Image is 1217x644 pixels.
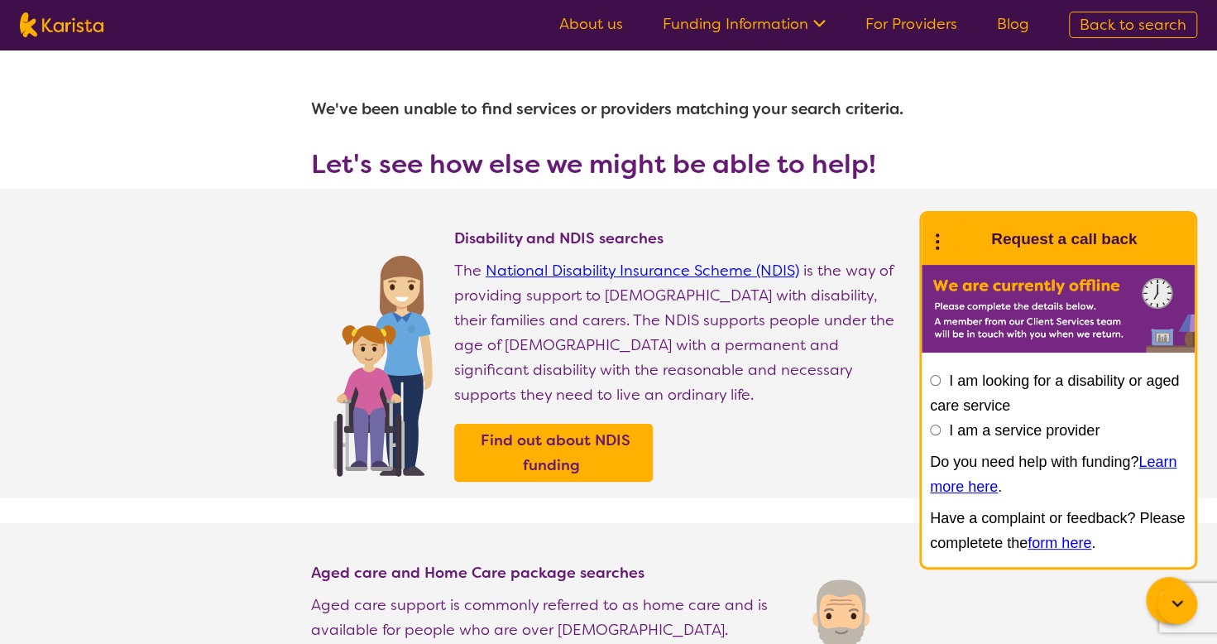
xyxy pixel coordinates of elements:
[930,506,1186,555] p: Have a complaint or feedback? Please completete the .
[948,223,981,256] img: Karista
[481,430,630,475] b: Find out about NDIS funding
[1080,15,1186,35] span: Back to search
[311,593,775,642] p: Aged care support is commonly referred to as home care and is available for people who are over [...
[922,265,1195,353] img: Karista offline chat form to request call back
[454,228,907,248] h4: Disability and NDIS searches
[1069,12,1197,38] a: Back to search
[663,14,826,34] a: Funding Information
[865,14,957,34] a: For Providers
[328,245,438,477] img: Find NDIS and Disability services and providers
[949,422,1100,439] label: I am a service provider
[559,14,623,34] a: About us
[20,12,103,37] img: Karista logo
[311,89,907,129] h1: We've been unable to find services or providers matching your search criteria.
[311,563,775,583] h4: Aged care and Home Care package searches
[1146,577,1192,623] button: Channel Menu
[930,372,1179,414] label: I am looking for a disability or aged care service
[311,149,907,179] h3: Let's see how else we might be able to help!
[930,449,1186,499] p: Do you need help with funding? .
[454,258,907,407] p: The is the way of providing support to [DEMOGRAPHIC_DATA] with disability, their families and car...
[458,428,649,478] a: Find out about NDIS funding
[991,227,1137,252] h1: Request a call back
[1028,535,1091,551] a: form here
[997,14,1029,34] a: Blog
[486,261,799,281] a: National Disability Insurance Scheme (NDIS)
